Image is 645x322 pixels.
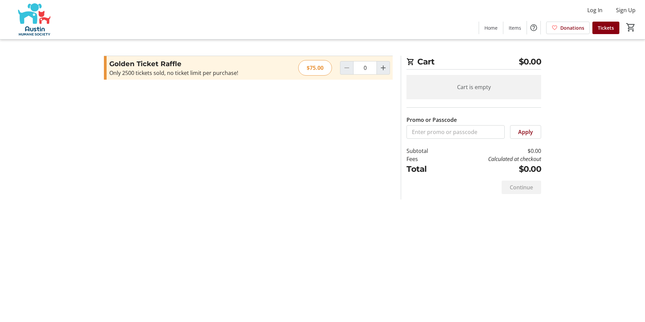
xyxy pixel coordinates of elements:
a: Items [503,22,527,34]
td: $0.00 [446,147,541,155]
td: Total [406,163,446,175]
a: Home [479,22,503,34]
button: Cart [625,21,637,33]
input: Golden Ticket Raffle Quantity [353,61,377,75]
button: Increment by one [377,61,390,74]
span: Apply [518,128,533,136]
button: Apply [510,125,541,139]
button: Log In [582,5,608,16]
label: Promo or Passcode [406,116,457,124]
span: Log In [587,6,602,14]
button: Sign Up [611,5,641,16]
td: Calculated at checkout [446,155,541,163]
span: Items [509,24,521,31]
div: $75.00 [298,60,332,76]
td: Fees [406,155,446,163]
h3: Golden Ticket Raffle [109,59,257,69]
img: Austin Humane Society's Logo [4,3,64,36]
td: $0.00 [446,163,541,175]
span: Home [484,24,498,31]
div: Only 2500 tickets sold, no ticket limit per purchase! [109,69,257,77]
span: Tickets [598,24,614,31]
button: Help [527,21,540,34]
div: Cart is empty [406,75,541,99]
td: Subtotal [406,147,446,155]
a: Donations [546,22,590,34]
input: Enter promo or passcode [406,125,505,139]
a: Tickets [592,22,619,34]
h2: Cart [406,56,541,70]
span: Donations [560,24,584,31]
span: Sign Up [616,6,636,14]
span: $0.00 [519,56,541,68]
